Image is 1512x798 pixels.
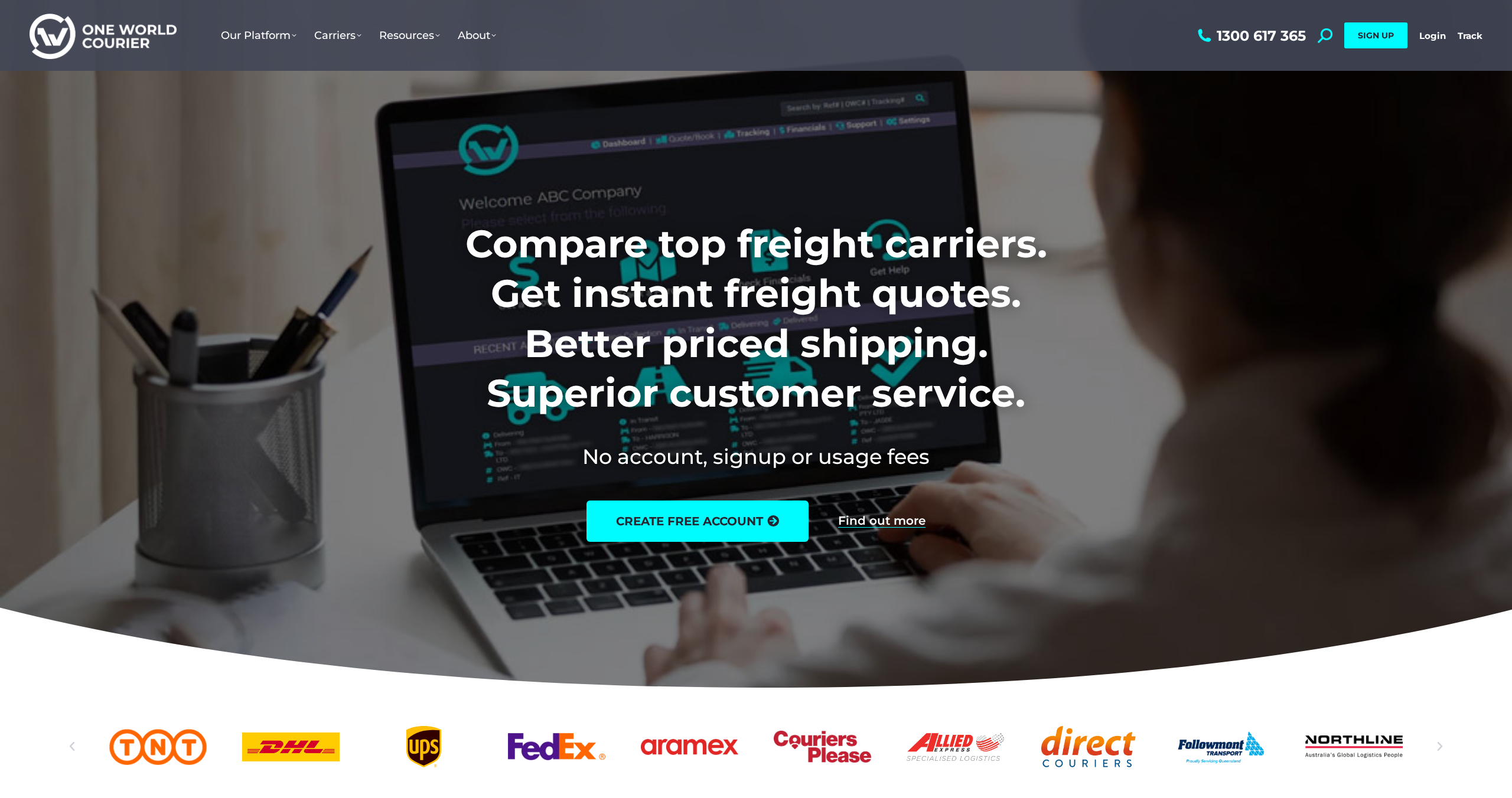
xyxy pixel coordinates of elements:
div: 11 / 25 [1305,726,1403,767]
a: Northline logo [1305,726,1403,767]
a: Find out more [838,515,926,528]
div: 5 / 25 [508,726,605,767]
div: 6 / 25 [641,726,738,767]
a: Track [1458,30,1482,41]
a: FedEx logo [508,726,605,767]
div: 4 / 25 [375,726,472,767]
div: Slides [109,726,1403,767]
div: 2 / 25 [109,726,207,767]
a: UPS logo [375,726,472,767]
a: 1300 617 365 [1195,28,1306,43]
a: Couriers Please logo [774,726,871,767]
h2: No account, signup or usage fees [387,442,1125,471]
a: About [449,17,505,54]
a: DHl logo [242,726,340,767]
div: 7 / 25 [774,726,871,767]
span: About [458,29,496,42]
img: One World Courier [30,12,177,60]
a: Our Platform [212,17,305,54]
span: SIGN UP [1358,30,1394,41]
a: SIGN UP [1344,22,1407,48]
div: 10 / 25 [1172,726,1270,767]
span: Our Platform [221,29,296,42]
span: Carriers [314,29,361,42]
a: create free account [586,501,809,542]
span: Resources [379,29,440,42]
a: Followmont transoirt web logo [1172,726,1270,767]
a: Resources [370,17,449,54]
h1: Compare top freight carriers. Get instant freight quotes. Better priced shipping. Superior custom... [387,219,1125,418]
a: Login [1419,30,1446,41]
a: Aramex_logo [641,726,738,767]
div: 8 / 25 [907,726,1004,767]
a: Carriers [305,17,370,54]
a: Allied Express logo [907,726,1004,767]
a: Direct Couriers logo [1039,726,1137,767]
a: TNT logo Australian freight company [109,726,207,767]
div: 3 / 25 [242,726,340,767]
div: 9 / 25 [1039,726,1137,767]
